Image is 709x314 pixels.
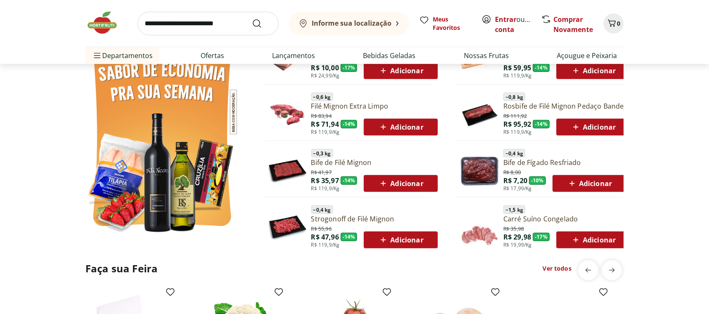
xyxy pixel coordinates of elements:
[503,168,521,176] span: R$ 8,00
[201,51,224,61] a: Ofertas
[503,232,531,242] span: R$ 29,98
[602,260,622,280] button: next
[503,129,532,136] span: R$ 119,9/Kg
[378,235,423,245] span: Adicionar
[272,51,315,61] a: Lançamentos
[503,111,527,120] span: R$ 111,92
[311,129,340,136] span: R$ 119,9/Kg
[571,66,616,76] span: Adicionar
[341,233,357,241] span: - 14 %
[543,264,571,273] a: Ver todos
[364,232,437,248] button: Adicionar
[603,13,624,34] button: Carrinho
[311,176,339,185] span: R$ 35,97
[503,205,525,214] span: ~ 1,5 kg
[252,19,272,29] button: Submit Search
[503,158,626,167] a: Bife de Fígado Resfriado
[503,120,531,129] span: R$ 95,92
[503,242,532,248] span: R$ 19,99/Kg
[503,63,531,72] span: R$ 59,95
[533,120,550,128] span: - 14 %
[495,15,516,24] a: Entrar
[556,232,630,248] button: Adicionar
[503,149,525,157] span: ~ 0,4 kg
[267,207,308,247] img: Principal
[495,14,532,35] span: ou
[578,260,598,280] button: previous
[341,176,357,185] span: - 14 %
[341,64,357,72] span: - 17 %
[311,242,340,248] span: R$ 119,9/Kg
[311,93,333,101] span: ~ 0,6 kg
[433,15,471,32] span: Meus Favoritos
[557,51,617,61] a: Açougue e Peixaria
[503,214,630,224] a: Carré Suíno Congelado
[341,120,357,128] span: - 14 %
[311,158,438,167] a: Bife de Filé Mignon
[553,15,593,34] a: Comprar Novamente
[529,176,546,185] span: - 10 %
[503,93,525,101] span: ~ 0,8 kg
[311,63,339,72] span: R$ 10,00
[503,72,532,79] span: R$ 119,9/Kg
[617,19,620,27] span: 0
[503,176,527,185] span: R$ 7,20
[85,33,239,238] img: Ver todos
[460,207,500,247] img: Principal
[92,45,102,66] button: Menu
[311,232,339,242] span: R$ 47,96
[364,62,437,79] button: Adicionar
[533,233,550,241] span: - 17 %
[311,101,438,111] a: Filé Mignon Extra Limpo
[378,178,423,189] span: Adicionar
[419,15,471,32] a: Meus Favoritos
[138,12,279,35] input: search
[312,19,392,28] b: Informe sua localização
[571,235,616,245] span: Adicionar
[533,64,550,72] span: - 14 %
[311,111,332,120] span: R$ 83,94
[378,66,423,76] span: Adicionar
[363,51,416,61] a: Bebidas Geladas
[311,168,332,176] span: R$ 41,97
[556,119,630,136] button: Adicionar
[267,150,308,191] img: Principal
[503,224,524,232] span: R$ 35,98
[364,119,437,136] button: Adicionar
[364,175,437,192] button: Adicionar
[460,94,500,134] img: Principal
[92,45,153,66] span: Departamentos
[267,94,308,134] img: Filé Mignon Extra Limpo
[311,205,333,214] span: ~ 0,4 kg
[503,101,630,111] a: Rosbife de Filé Mignon Pedaço Bandeja
[503,185,532,192] span: R$ 17,99/Kg
[464,51,509,61] a: Nossas Frutas
[311,214,438,224] a: Strogonoff de Filé Mignon
[289,12,409,35] button: Informe sua localização
[571,122,616,132] span: Adicionar
[311,185,340,192] span: R$ 119,9/Kg
[311,120,339,129] span: R$ 71,94
[311,149,333,157] span: ~ 0,3 kg
[553,175,626,192] button: Adicionar
[495,15,541,34] a: Criar conta
[311,72,340,79] span: R$ 24,99/Kg
[460,150,500,191] img: Bife de Fígado Resfriado
[378,122,423,132] span: Adicionar
[311,224,332,232] span: R$ 55,96
[85,10,127,35] img: Hortifruti
[85,262,158,275] h2: Faça sua Feira
[556,62,630,79] button: Adicionar
[567,178,612,189] span: Adicionar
